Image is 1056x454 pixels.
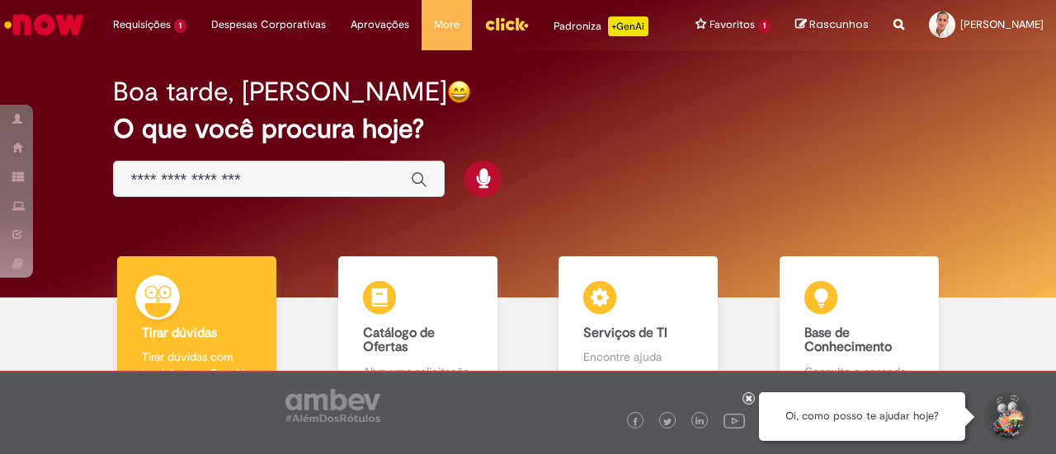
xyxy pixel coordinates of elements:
img: ServiceNow [2,8,87,41]
b: Serviços de TI [583,325,667,341]
span: [PERSON_NAME] [960,17,1044,31]
img: logo_footer_twitter.png [663,418,672,426]
a: Catálogo de Ofertas Abra uma solicitação [308,256,529,399]
span: More [434,16,460,33]
span: 1 [174,19,186,33]
img: logo_footer_ambev_rotulo_gray.png [285,389,380,422]
span: 1 [758,19,771,33]
img: click_logo_yellow_360x200.png [484,12,529,36]
img: logo_footer_linkedin.png [695,417,704,427]
p: Tirar dúvidas com Lupi Assist e Gen Ai [142,349,252,381]
img: logo_footer_facebook.png [631,418,639,426]
p: Abra uma solicitação [363,363,473,380]
img: logo_footer_youtube.png [724,410,745,431]
a: Tirar dúvidas Tirar dúvidas com Lupi Assist e Gen Ai [87,256,308,399]
h2: Boa tarde, [PERSON_NAME] [113,77,447,106]
h2: O que você procura hoje? [113,115,942,143]
b: Tirar dúvidas [142,325,217,341]
b: Catálogo de Ofertas [363,325,435,356]
span: Despesas Corporativas [211,16,326,33]
p: Consulte e aprenda [804,363,914,380]
span: Favoritos [709,16,755,33]
b: Base de Conhecimento [804,325,892,356]
span: Rascunhos [809,16,869,32]
p: +GenAi [608,16,648,36]
a: Rascunhos [795,17,869,33]
p: Encontre ajuda [583,349,693,365]
span: Requisições [113,16,171,33]
a: Base de Conhecimento Consulte e aprenda [749,256,970,399]
img: happy-face.png [447,80,471,104]
button: Iniciar Conversa de Suporte [982,392,1031,442]
span: Aprovações [351,16,409,33]
div: Oi, como posso te ajudar hoje? [759,392,965,441]
a: Serviços de TI Encontre ajuda [528,256,749,399]
div: Padroniza [554,16,648,36]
